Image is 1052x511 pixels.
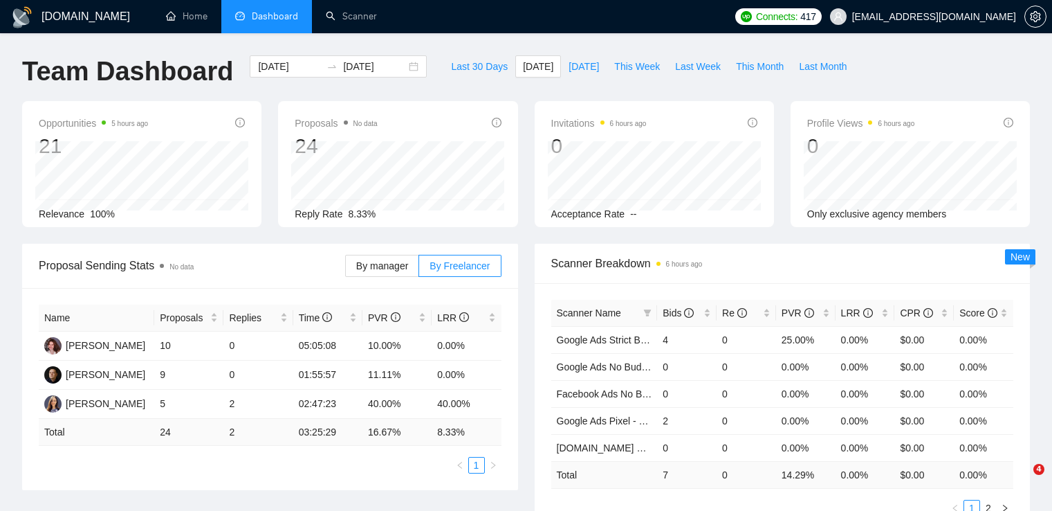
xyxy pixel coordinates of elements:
[1004,118,1013,127] span: info-circle
[169,263,194,271] span: No data
[557,442,779,454] a: [DOMAIN_NAME] & other tools - [PERSON_NAME]
[569,59,599,74] span: [DATE]
[223,361,293,390] td: 0
[451,59,508,74] span: Last 30 Days
[954,434,1013,461] td: 0.00%
[39,305,154,332] th: Name
[776,326,836,353] td: 25.00%
[252,10,298,22] span: Dashboard
[836,353,895,380] td: 0.00%
[432,419,501,446] td: 8.33 %
[1011,251,1030,262] span: New
[326,61,338,72] span: swap-right
[485,457,501,474] li: Next Page
[959,307,997,319] span: Score
[1025,11,1046,22] span: setting
[293,390,362,419] td: 02:47:23
[657,353,717,380] td: 0
[722,307,747,319] span: Re
[657,407,717,434] td: 2
[39,257,345,274] span: Proposal Sending Stats
[717,434,776,461] td: 0
[954,380,1013,407] td: 0.00%
[988,308,997,318] span: info-circle
[154,361,223,390] td: 9
[469,458,484,473] a: 1
[717,461,776,488] td: 0
[223,390,293,419] td: 2
[657,326,717,353] td: 4
[666,260,703,268] time: 6 hours ago
[1033,464,1044,475] span: 4
[799,59,847,74] span: Last Month
[836,380,895,407] td: 0.00%
[430,260,490,271] span: By Freelancer
[878,120,914,127] time: 6 hours ago
[675,59,721,74] span: Last Week
[368,312,400,323] span: PVR
[295,133,377,159] div: 24
[954,353,1013,380] td: 0.00%
[356,260,408,271] span: By manager
[44,366,62,384] img: DS
[782,307,814,319] span: PVR
[836,434,895,461] td: 0.00%
[657,380,717,407] td: 0
[863,308,873,318] span: info-circle
[1024,6,1046,28] button: setting
[353,120,378,127] span: No data
[456,461,464,469] span: left
[11,6,33,28] img: logo
[362,332,432,361] td: 10.00%
[223,419,293,446] td: 2
[349,208,376,219] span: 8.33%
[39,419,154,446] td: Total
[551,461,658,488] td: Total
[684,308,694,318] span: info-circle
[326,10,377,22] a: searchScanner
[610,120,647,127] time: 6 hours ago
[229,310,277,325] span: Replies
[717,407,776,434] td: 0
[551,115,647,132] span: Invitations
[154,305,223,332] th: Proposals
[551,208,625,219] span: Acceptance Rate
[452,457,468,474] button: left
[362,390,432,419] td: 40.00%
[557,334,665,346] a: Google Ads Strict Budget
[437,312,469,323] span: LRR
[223,332,293,361] td: 0
[954,326,1013,353] td: 0.00%
[160,310,207,325] span: Proposals
[468,457,485,474] li: 1
[90,208,115,219] span: 100%
[362,419,432,446] td: 16.67 %
[776,407,836,434] td: 0.00%
[894,380,954,407] td: $0.00
[776,461,836,488] td: 14.29 %
[614,59,660,74] span: This Week
[736,59,784,74] span: This Month
[22,55,233,88] h1: Team Dashboard
[432,332,501,361] td: 0.00%
[293,419,362,446] td: 03:25:29
[741,11,752,22] img: upwork-logo.png
[295,208,342,219] span: Reply Rate
[299,312,332,323] span: Time
[44,397,145,409] a: IV[PERSON_NAME]
[44,337,62,355] img: LY
[607,55,667,78] button: This Week
[640,303,654,323] span: filter
[293,361,362,390] td: 01:55:57
[923,308,933,318] span: info-circle
[223,305,293,332] th: Replies
[391,312,400,322] span: info-circle
[717,326,776,353] td: 0
[737,308,747,318] span: info-circle
[667,55,728,78] button: Last Week
[630,208,636,219] span: --
[452,457,468,474] li: Previous Page
[322,312,332,322] span: info-circle
[485,457,501,474] button: right
[489,461,497,469] span: right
